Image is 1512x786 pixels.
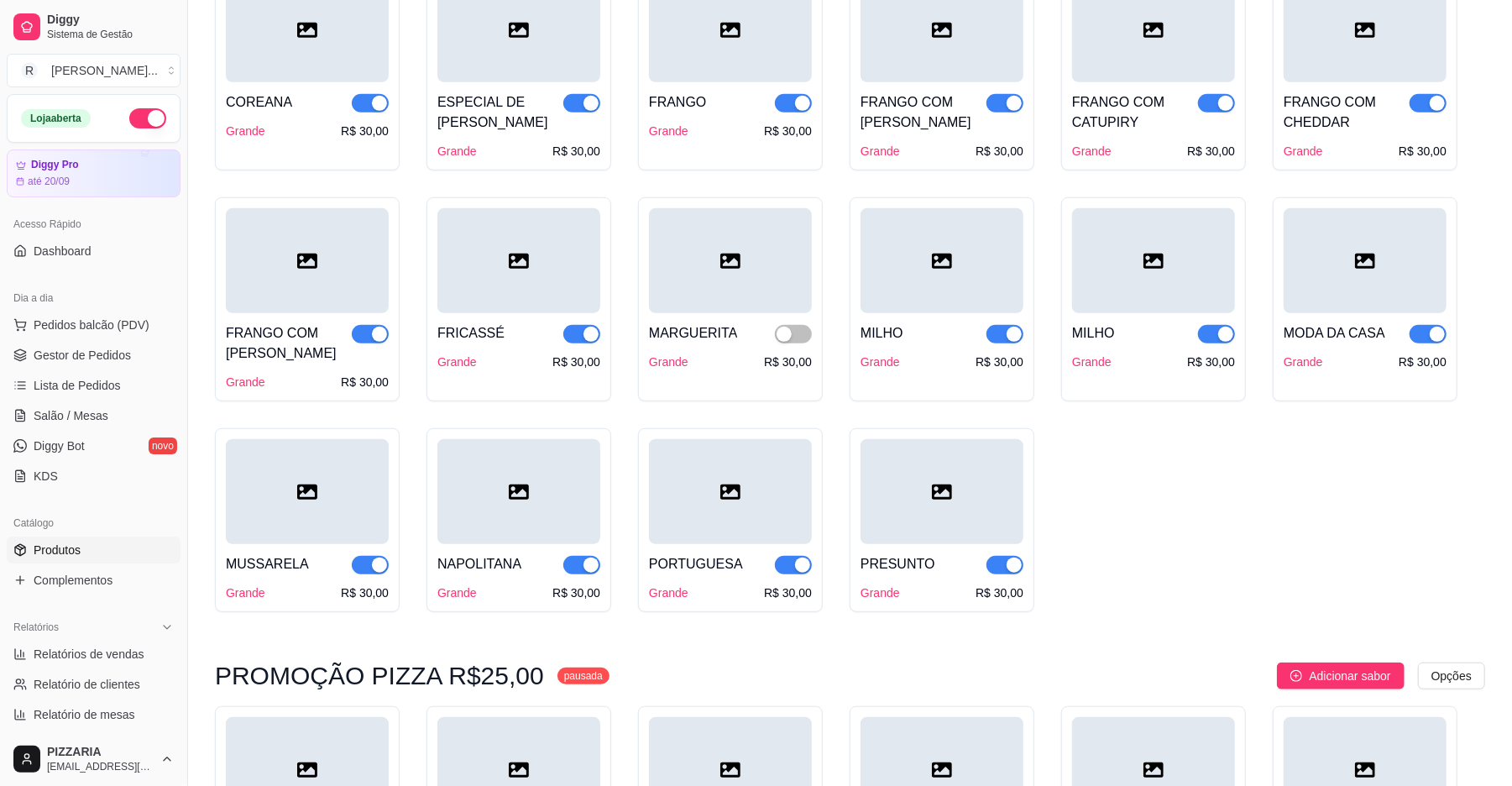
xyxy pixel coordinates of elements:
[861,143,900,160] div: Grande
[976,354,1023,370] div: R$ 30,00
[13,621,59,634] span: Relatórios
[1284,143,1323,160] div: Grande
[1187,143,1235,160] div: R$ 30,00
[1418,663,1485,689] button: Opções
[1277,663,1404,689] button: Adicionar sabor
[437,584,477,601] div: Grande
[437,354,477,370] div: Grande
[649,92,706,113] div: FRANGO
[1284,92,1410,133] div: FRANGO COM CHEDDAR
[51,62,158,79] div: [PERSON_NAME] ...
[1284,323,1385,343] div: MODA DA CASA
[341,584,389,601] div: R$ 30,00
[34,243,92,259] span: Dashboard
[7,342,180,369] a: Gestor de Pedidos
[7,463,180,490] a: KDS
[1284,354,1323,370] div: Grande
[47,13,174,28] span: Diggy
[7,731,180,758] a: Relatório de fidelidadenovo
[649,584,688,601] div: Grande
[649,323,737,343] div: MARGUERITA
[34,646,144,663] span: Relatórios de vendas
[861,584,900,601] div: Grande
[649,123,688,139] div: Grande
[861,92,986,133] div: FRANGO COM [PERSON_NAME]
[7,739,180,779] button: PIZZARIA[EMAIL_ADDRESS][DOMAIN_NAME]
[21,62,38,79] span: R
[7,641,180,668] a: Relatórios de vendas
[7,701,180,728] a: Relatório de mesas
[437,143,477,160] div: Grande
[226,584,265,601] div: Grande
[1399,354,1447,370] div: R$ 30,00
[7,285,180,312] div: Dia a dia
[764,354,812,370] div: R$ 30,00
[34,407,108,424] span: Salão / Mesas
[341,123,389,139] div: R$ 30,00
[34,317,149,333] span: Pedidos balcão (PDV)
[7,671,180,698] a: Relatório de clientes
[47,760,154,773] span: [EMAIL_ADDRESS][DOMAIN_NAME]
[47,28,174,41] span: Sistema de Gestão
[1072,354,1112,370] div: Grande
[34,438,85,454] span: Diggy Bot
[34,542,81,558] span: Produtos
[129,108,166,128] button: Alterar Status
[1290,670,1302,682] span: plus-circle
[861,323,903,343] div: MILHO
[437,323,505,343] div: FRICASSÉ
[7,510,180,537] div: Catálogo
[7,54,180,87] button: Select a team
[34,347,131,364] span: Gestor de Pedidos
[1072,143,1112,160] div: Grande
[1072,92,1198,133] div: FRANGO COM CATUPIRY
[215,666,544,686] h3: PROMOÇÃO PIZZA R$25,00
[649,354,688,370] div: Grande
[1309,667,1390,685] span: Adicionar sabor
[552,584,600,601] div: R$ 30,00
[226,92,292,113] div: COREANA
[21,109,91,128] div: Loja aberta
[7,238,180,265] a: Dashboard
[7,537,180,563] a: Produtos
[226,323,352,364] div: FRANGO COM [PERSON_NAME]
[764,584,812,601] div: R$ 30,00
[764,123,812,139] div: R$ 30,00
[7,211,180,238] div: Acesso Rápido
[976,584,1023,601] div: R$ 30,00
[28,175,70,188] article: até 20/09
[861,554,935,574] div: PRESUNTO
[31,159,79,171] article: Diggy Pro
[34,676,140,693] span: Relatório de clientes
[7,567,180,594] a: Complementos
[861,354,900,370] div: Grande
[7,372,180,399] a: Lista de Pedidos
[226,374,265,390] div: Grande
[552,143,600,160] div: R$ 30,00
[226,554,309,574] div: MUSSARELA
[34,706,135,723] span: Relatório de mesas
[7,402,180,429] a: Salão / Mesas
[437,554,521,574] div: NAPOLITANA
[7,312,180,338] button: Pedidos balcão (PDV)
[1187,354,1235,370] div: R$ 30,00
[34,572,112,589] span: Complementos
[226,123,265,139] div: Grande
[47,745,154,760] span: PIZZARIA
[1399,143,1447,160] div: R$ 30,00
[7,432,180,459] a: Diggy Botnovo
[557,668,610,684] sup: pausada
[34,468,58,485] span: KDS
[649,554,743,574] div: PORTUGUESA
[7,7,180,47] a: DiggySistema de Gestão
[1431,667,1472,685] span: Opções
[7,149,180,197] a: Diggy Proaté 20/09
[34,377,121,394] span: Lista de Pedidos
[341,374,389,390] div: R$ 30,00
[1072,323,1115,343] div: MILHO
[437,92,563,133] div: ESPECIAL DE [PERSON_NAME]
[552,354,600,370] div: R$ 30,00
[976,143,1023,160] div: R$ 30,00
